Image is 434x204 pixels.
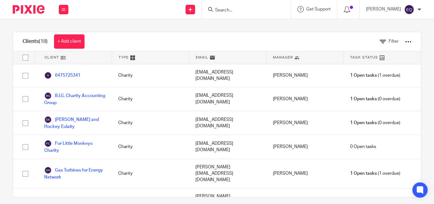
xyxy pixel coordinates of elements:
span: (18) [39,39,48,44]
span: 1 Open tasks [350,72,377,79]
span: (1 overdue) [350,170,400,177]
span: Email [196,55,208,60]
span: 1 Open tasks [350,170,377,177]
span: Filter [389,39,399,44]
img: svg%3E [44,140,52,147]
div: Charity [112,159,189,188]
img: svg%3E [44,116,52,123]
div: Charity [112,111,189,135]
span: Client [44,55,59,60]
input: Search [214,8,272,13]
div: Charity [112,64,189,87]
div: [PERSON_NAME] [267,87,344,111]
span: (0 overdue) [350,120,400,126]
span: Manager [273,55,293,60]
span: 1 Open tasks [350,96,377,102]
img: svg%3E [404,4,414,15]
a: 6475725341 [44,72,80,79]
span: (1 overdue) [350,72,400,79]
a: B.I.G. Charity Accounting Group [44,92,105,106]
div: [EMAIL_ADDRESS][DOMAIN_NAME] [189,135,266,158]
div: [PERSON_NAME][EMAIL_ADDRESS][DOMAIN_NAME] [189,159,266,188]
div: [EMAIL_ADDRESS][DOMAIN_NAME] [189,64,266,87]
div: [PERSON_NAME] [267,111,344,135]
div: [PERSON_NAME] [267,159,344,188]
span: Type [119,55,129,60]
img: svg%3E [44,92,52,100]
span: (0 overdue) [350,96,400,102]
img: Pixie [13,5,44,14]
p: [PERSON_NAME] [366,6,401,12]
div: [EMAIL_ADDRESS][DOMAIN_NAME] [189,111,266,135]
div: [PERSON_NAME] [267,64,344,87]
div: Charity [112,135,189,158]
div: Charity [112,87,189,111]
div: [PERSON_NAME] [267,135,344,158]
span: 0 Open tasks [350,144,376,150]
a: [PERSON_NAME] and Hockey Eulaity [44,116,105,130]
a: Gas Turbines for Energy Network [44,166,105,180]
input: Select all [19,52,31,64]
img: svg%3E [44,166,52,174]
h1: Clients [23,38,48,45]
span: 1 Open tasks [350,120,377,126]
span: Task Status [350,55,378,60]
img: svg%3E [44,72,52,79]
a: + Add client [54,34,85,49]
a: For Little Monkeys Charity [44,140,105,154]
span: Get Support [306,7,331,11]
div: [EMAIL_ADDRESS][DOMAIN_NAME] [189,87,266,111]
